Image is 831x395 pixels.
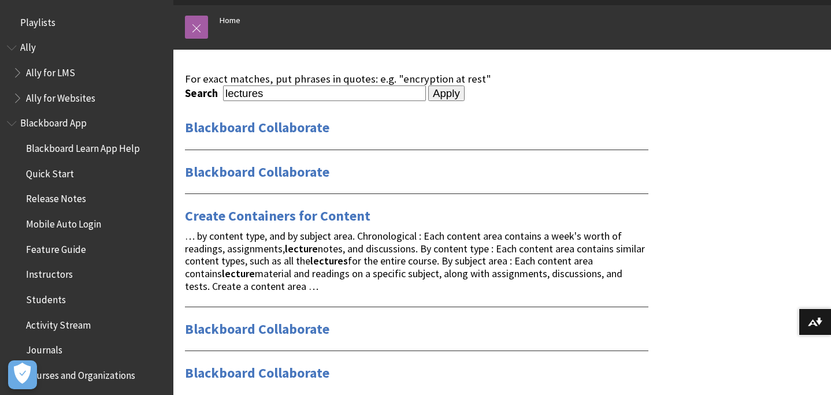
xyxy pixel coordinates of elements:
span: Release Notes [26,189,86,205]
a: Blackboard Collaborate [185,364,329,382]
span: Playlists [20,13,55,28]
span: Blackboard Learn App Help [26,139,140,154]
a: Create Containers for Content [185,207,370,225]
span: Instructors [26,265,73,281]
strong: lecture [222,267,255,280]
span: Mobile Auto Login [26,214,101,230]
a: Blackboard Collaborate [185,320,329,338]
span: Courses and Organizations [26,366,135,381]
a: Blackboard Collaborate [185,118,329,137]
nav: Book outline for Playlists [7,13,166,32]
a: Blackboard Collaborate [185,163,329,181]
span: Students [26,290,66,305]
span: Feature Guide [26,240,86,255]
span: Activity Stream [26,315,91,331]
span: Quick Start [26,164,74,180]
span: … by content type, and by subject area. Chronological : Each content area contains a week's worth... [185,229,645,293]
a: Home [220,13,240,28]
span: Ally [20,38,36,54]
span: Ally for Websites [26,88,95,104]
strong: lectures [310,254,348,267]
label: Search [185,87,221,100]
div: For exact matches, put phrases in quotes: e.g. "encryption at rest" [185,73,648,85]
button: Open Preferences [8,360,37,389]
span: Blackboard App [20,114,87,129]
span: Ally for LMS [26,63,75,79]
nav: Book outline for Anthology Ally Help [7,38,166,108]
span: Journals [26,341,62,356]
strong: lecture [285,242,318,255]
input: Apply [428,85,465,102]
